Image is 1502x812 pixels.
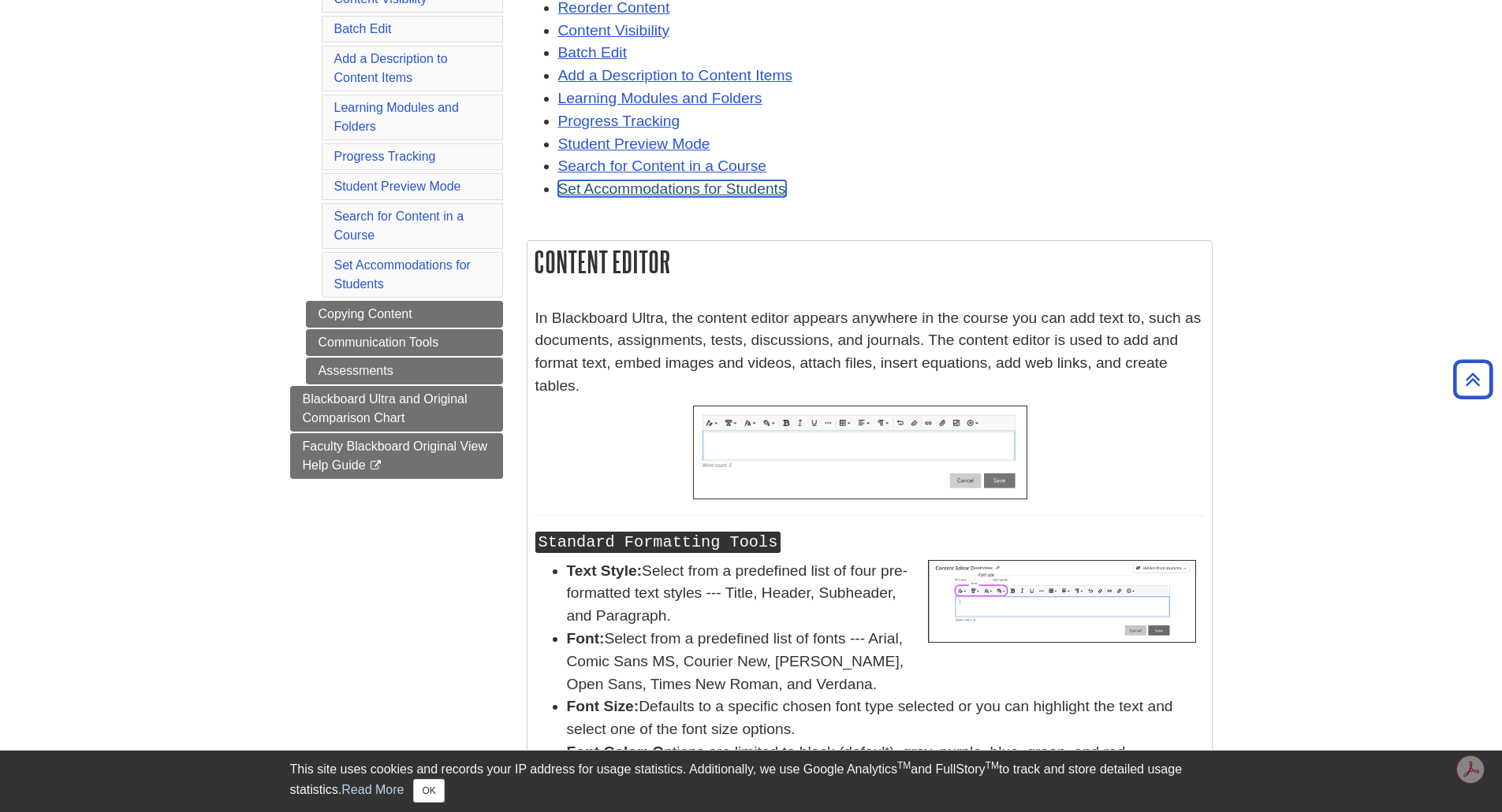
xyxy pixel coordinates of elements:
[306,358,503,384] a: Assessments
[558,180,786,197] a: Set Accommodations for Students
[334,209,464,242] a: Search for Content in a Course
[567,741,1204,764] li: ptions are limited to black (default), grey, purple, blue, green, and red.
[334,150,436,163] a: Progress Tracking
[986,760,999,771] sup: TM
[558,135,710,152] a: Student Preview Mode
[567,630,605,647] strong: Font:
[290,386,503,432] a: Blackboard Ultra and Original Comparison Chart
[1448,369,1498,390] a: Back to Top
[334,101,459,133] a: Learning Modules and Folders
[341,783,404,796] a: Read More
[303,392,468,425] span: Blackboard Ultra and Original Comparison Chart
[558,113,680,129] a: Progress Tracking
[693,406,1027,500] img: Text editor in Blackboard Ultra couse
[334,180,461,193] a: Student Preview Mode
[527,241,1212,283] h2: Content Editor
[567,562,643,579] strong: Text Style:
[567,628,1204,695] li: Select from a predefined list of fonts --- Arial, Comic Sans MS, Courier New, [PERSON_NAME], Open...
[567,698,639,714] strong: Font Size:
[535,307,1204,398] p: In Blackboard Ultra, the content editor appears anywhere in the course you can add text to, such ...
[290,760,1213,803] div: This site uses cookies and records your IP address for usage statistics. Additionally, we use Goo...
[413,779,444,803] button: Close
[334,52,448,84] a: Add a Description to Content Items
[897,760,911,771] sup: TM
[303,439,487,472] span: Faculty Blackboard Original View Help Guide
[567,695,1204,741] li: Defaults to a specific chosen font type selected or you can highlight the text and select one of ...
[334,22,392,35] a: Batch Edit
[567,560,1204,628] li: Select from a predefined list of four pre-formatted text styles --- Title, Header, Subheader, and...
[558,158,767,174] a: Search for Content in a Course
[535,532,781,553] kbd: Standard Formatting Tools
[369,461,382,471] i: This link opens in a new window
[334,258,471,291] a: Set Accommodations for Students
[558,67,793,83] a: Add a Description to Content Items
[928,560,1195,643] img: Adjust font type, style, size, and color
[306,329,503,356] a: Communication Tools
[290,433,503,479] a: Faculty Blackboard Original View Help Guide
[306,301,503,328] a: Copying Content
[558,90,762,106] a: Learning Modules and Folders
[567,743,665,760] strong: Font Color: O
[558,44,627,61] a: Batch Edit
[558,22,670,39] a: Content Visibility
